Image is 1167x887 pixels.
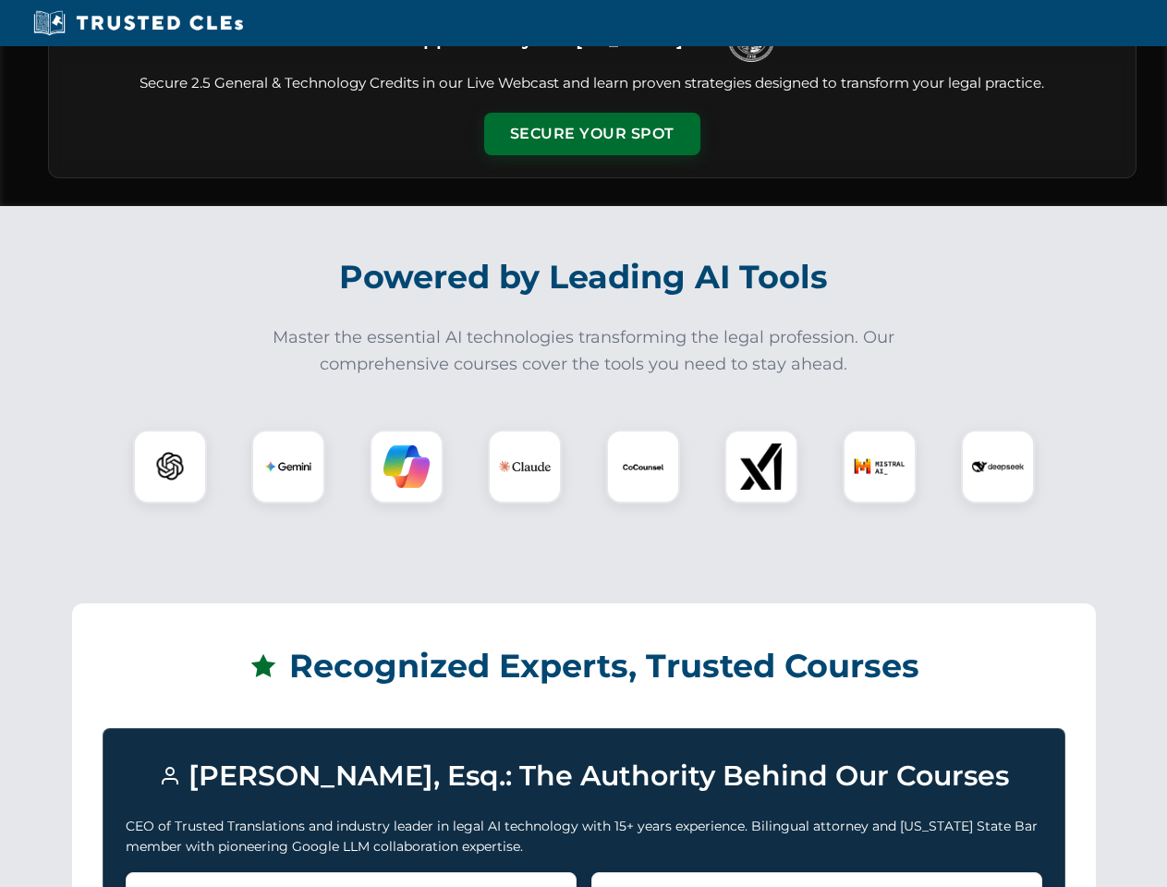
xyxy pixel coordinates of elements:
[28,9,249,37] img: Trusted CLEs
[961,430,1035,504] div: DeepSeek
[265,443,311,490] img: Gemini Logo
[854,441,906,492] img: Mistral AI Logo
[738,443,784,490] img: xAI Logo
[972,441,1024,492] img: DeepSeek Logo
[383,443,430,490] img: Copilot Logo
[261,324,907,378] p: Master the essential AI technologies transforming the legal profession. Our comprehensive courses...
[72,245,1096,310] h2: Powered by Leading AI Tools
[499,441,551,492] img: Claude Logo
[143,440,197,493] img: ChatGPT Logo
[843,430,917,504] div: Mistral AI
[103,634,1065,699] h2: Recognized Experts, Trusted Courses
[606,430,680,504] div: CoCounsel
[724,430,798,504] div: xAI
[126,751,1042,801] h3: [PERSON_NAME], Esq.: The Authority Behind Our Courses
[488,430,562,504] div: Claude
[126,816,1042,857] p: CEO of Trusted Translations and industry leader in legal AI technology with 15+ years experience....
[484,113,700,155] button: Secure Your Spot
[133,430,207,504] div: ChatGPT
[370,430,444,504] div: Copilot
[251,430,325,504] div: Gemini
[620,443,666,490] img: CoCounsel Logo
[71,73,1113,94] p: Secure 2.5 General & Technology Credits in our Live Webcast and learn proven strategies designed ...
